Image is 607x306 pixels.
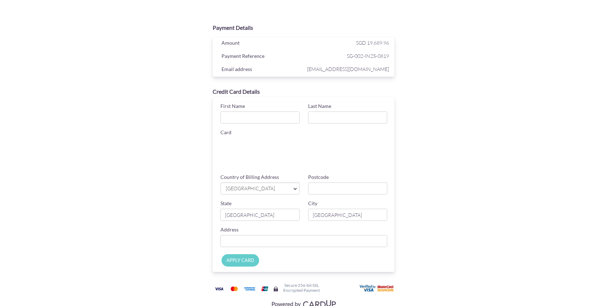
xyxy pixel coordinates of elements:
[213,24,394,32] div: Payment Details
[220,158,301,171] iframe: Secure card expiration date input frame
[258,284,272,293] img: Union Pay
[225,185,288,192] span: [GEOGRAPHIC_DATA]
[273,286,279,292] img: Secure lock
[222,254,259,267] input: APPLY CARD
[308,200,317,207] label: City
[216,38,305,49] div: Amount
[216,65,305,75] div: Email address
[283,283,320,292] h6: Secure 256-bit SSL Encrypted Payment
[216,51,305,62] div: Payment Reference
[242,284,257,293] img: American Express
[227,284,241,293] img: Mastercard
[220,174,279,181] label: Country of Billing Address
[220,182,300,195] a: [GEOGRAPHIC_DATA]
[220,226,239,233] label: Address
[220,129,231,136] label: Card
[220,103,245,110] label: First Name
[356,40,389,46] span: SGD 19,689.96
[305,65,389,73] span: [EMAIL_ADDRESS][DOMAIN_NAME]
[220,200,231,207] label: State
[308,174,329,181] label: Postcode
[310,158,390,171] iframe: Secure card security code input frame
[213,88,394,96] div: Credit Card Details
[305,51,389,60] span: SG-002-IN25-0819
[360,285,395,293] img: User card
[212,284,226,293] img: Visa
[308,103,331,110] label: Last Name
[220,138,388,151] iframe: Secure card number input frame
